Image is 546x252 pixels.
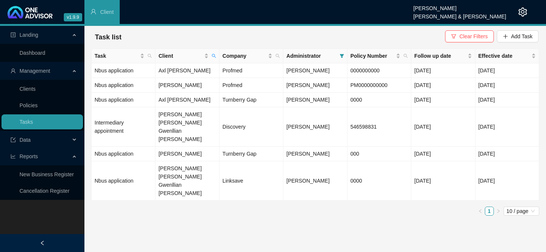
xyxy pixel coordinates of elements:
td: [DATE] [475,93,539,107]
th: Effective date [475,49,539,63]
td: [DATE] [475,161,539,201]
td: Nbus application [92,78,155,93]
td: [PERSON_NAME] [155,147,219,161]
td: [DATE] [411,107,475,147]
td: 0000000000 [347,63,411,78]
span: Administrator [286,52,336,60]
span: plus [503,34,508,39]
span: [PERSON_NAME] [286,97,329,103]
span: user [90,9,96,15]
span: [PERSON_NAME] [286,67,329,73]
button: Clear Filters [445,30,493,42]
span: [PERSON_NAME] [286,151,329,157]
a: Cancellation Register [20,188,69,194]
td: PM0000000000 [347,78,411,93]
td: Linksave [220,161,283,201]
li: Next Page [494,207,503,216]
td: 000 [347,147,411,161]
td: [DATE] [475,107,539,147]
span: 10 / page [507,207,536,215]
td: [DATE] [475,63,539,78]
th: Client [155,49,219,63]
span: user [11,68,16,73]
span: Policy Number [350,52,394,60]
span: line-chart [11,154,16,159]
span: Management [20,68,50,74]
img: 2df55531c6924b55f21c4cf5d4484680-logo-light.svg [8,6,53,18]
span: search [212,54,216,58]
span: search [274,50,281,61]
td: [DATE] [411,93,475,107]
td: 546598831 [347,107,411,147]
span: left [478,209,483,213]
td: 0000 [347,161,411,201]
span: Client [100,9,114,15]
td: Turnberry Gap [220,93,283,107]
span: search [275,54,280,58]
a: Tasks [20,119,33,125]
td: Intermediary appointment [92,107,155,147]
a: Policies [20,102,38,108]
span: Client [158,52,202,60]
th: Policy Number [347,49,411,63]
td: Nbus application [92,161,155,201]
td: Nbus application [92,63,155,78]
span: Follow up date [414,52,466,60]
a: 1 [485,207,493,215]
td: [DATE] [411,161,475,201]
td: [DATE] [475,78,539,93]
th: Company [220,49,283,63]
span: filter [340,54,344,58]
th: Task [92,49,155,63]
td: Profmed [220,63,283,78]
td: [PERSON_NAME] [PERSON_NAME] Gwenllian [PERSON_NAME] [155,107,219,147]
span: v1.9.9 [64,13,82,21]
span: search [403,54,408,58]
span: Task [95,52,138,60]
a: Dashboard [20,50,45,56]
span: filter [338,50,346,61]
td: Profmed [220,78,283,93]
td: Nbus application [92,147,155,161]
span: profile [11,32,16,37]
div: [PERSON_NAME] & [PERSON_NAME] [414,10,506,18]
div: [PERSON_NAME] [414,2,506,10]
td: [PERSON_NAME] [PERSON_NAME] Gwenllian [PERSON_NAME] [155,161,219,201]
span: search [402,50,409,61]
span: Data [20,137,31,143]
th: Follow up date [411,49,475,63]
td: [DATE] [475,147,539,161]
span: Add Task [511,32,532,40]
td: [DATE] [411,147,475,161]
span: filter [451,34,456,39]
td: Axl [PERSON_NAME] [155,63,219,78]
span: [PERSON_NAME] [286,178,329,184]
span: Task list [95,33,122,41]
td: 0000 [347,93,411,107]
td: Axl [PERSON_NAME] [155,93,219,107]
button: right [494,207,503,216]
span: [PERSON_NAME] [286,82,329,88]
span: left [40,240,45,246]
td: [DATE] [411,78,475,93]
span: Effective date [478,52,530,60]
a: New Business Register [20,171,74,177]
td: [PERSON_NAME] [155,78,219,93]
span: import [11,137,16,142]
span: Company [223,52,266,60]
span: setting [518,7,527,16]
span: search [146,50,153,61]
td: [DATE] [411,63,475,78]
td: Discovery [220,107,283,147]
button: Add Task [497,30,538,42]
span: Reports [20,153,38,159]
span: Clear Filters [459,32,487,40]
td: Nbus application [92,93,155,107]
a: Clients [20,86,36,92]
div: Page Size [504,207,539,216]
span: right [496,209,501,213]
button: left [476,207,485,216]
span: search [147,54,152,58]
li: 1 [485,207,494,216]
span: Landing [20,32,38,38]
